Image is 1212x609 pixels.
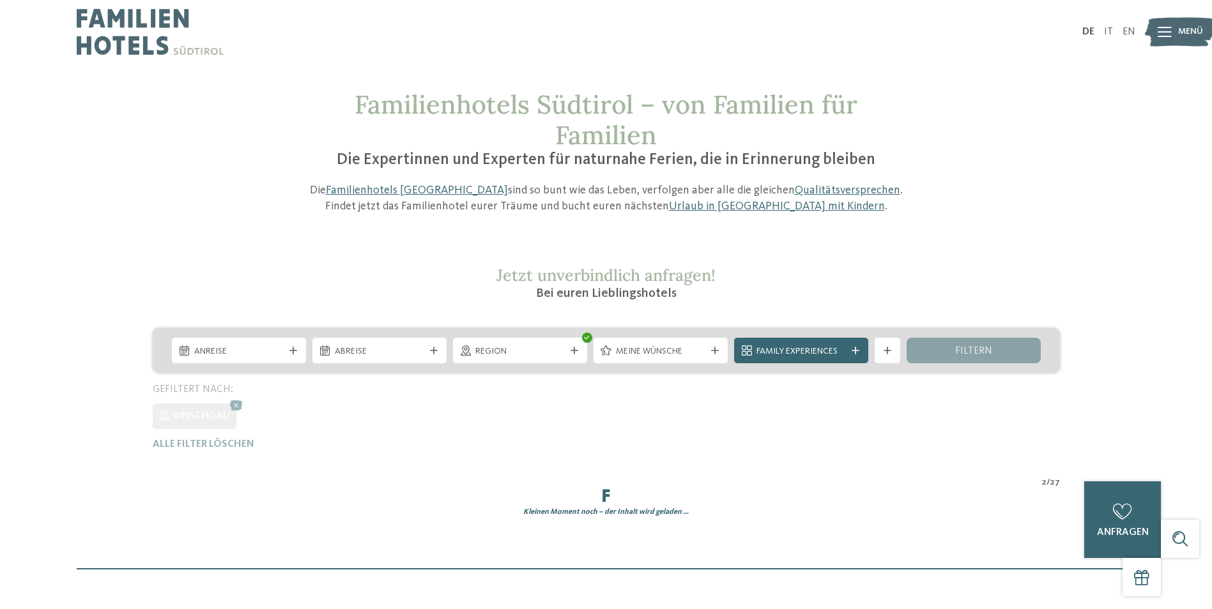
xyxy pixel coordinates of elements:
[337,152,875,168] span: Die Expertinnen und Experten für naturnahe Ferien, die in Erinnerung bleiben
[795,184,900,196] a: Qualitätsversprechen
[1178,26,1203,38] span: Menü
[1084,481,1161,558] a: anfragen
[536,287,677,300] span: Bei euren Lieblingshotels
[1097,527,1149,538] span: anfragen
[1050,476,1060,489] span: 27
[1082,27,1094,37] a: DE
[335,345,424,358] span: Abreise
[1123,27,1135,37] a: EN
[143,507,1070,518] div: Kleinen Moment noch – der Inhalt wird geladen …
[1042,476,1047,489] span: 2
[326,184,508,196] a: Familienhotels [GEOGRAPHIC_DATA]
[303,183,910,214] p: Die sind so bunt wie das Leben, verfolgen aber alle die gleichen . Findet jetzt das Familienhotel...
[1104,27,1113,37] a: IT
[669,200,885,212] a: Urlaub in [GEOGRAPHIC_DATA] mit Kindern
[194,345,284,358] span: Anreise
[756,345,846,358] span: Family Experiences
[1047,476,1050,489] span: /
[496,265,716,285] span: Jetzt unverbindlich anfragen!
[355,88,857,151] span: Familienhotels Südtirol – von Familien für Familien
[475,345,565,358] span: Region
[616,345,705,358] span: Meine Wünsche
